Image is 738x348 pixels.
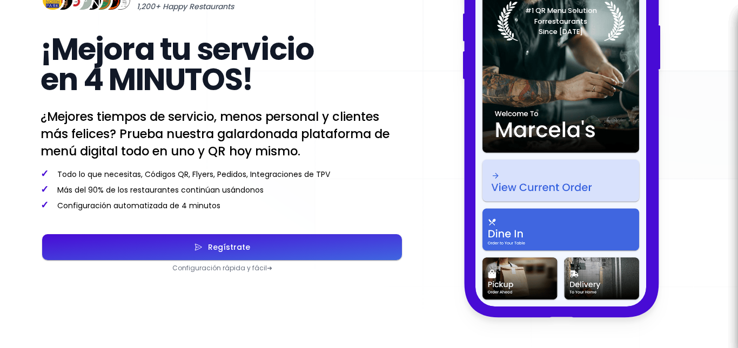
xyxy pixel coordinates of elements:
span: ¡Mejora tu servicio en 4 MINUTOS! [41,28,313,101]
p: Configuración automatizada de 4 minutos [41,200,404,211]
span: ✓ [41,167,49,180]
p: Todo lo que necesitas, Códigos QR, Flyers, Pedidos, Integraciones de TPV [41,168,404,180]
span: ✓ [41,198,49,211]
p: Más del 90% de los restaurantes continúan usándonos [41,184,404,195]
p: ¿Mejores tiempos de servicio, menos personal y clientes más felices? Prueba nuestra galardonada p... [41,108,404,160]
button: Regístrate [42,234,402,260]
p: Configuración rápida y fácil ➜ [41,264,404,272]
span: ✓ [41,182,49,196]
img: Laurel [497,1,625,41]
div: Regístrate [203,243,250,251]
